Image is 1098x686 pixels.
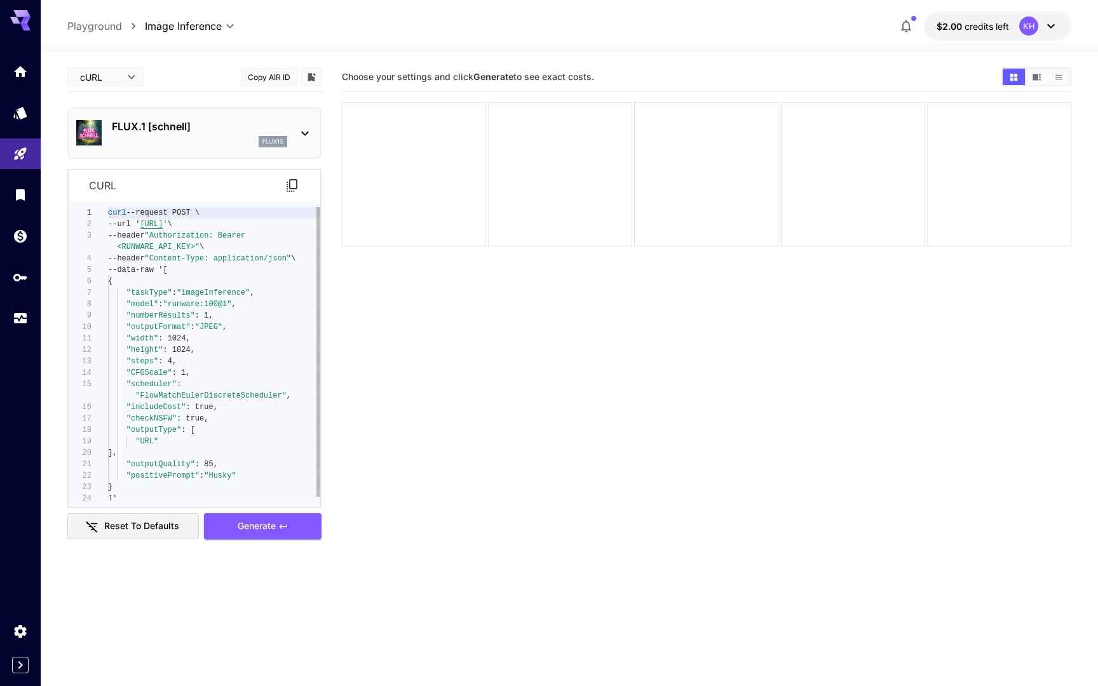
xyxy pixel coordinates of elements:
[108,254,145,263] span: --header
[163,346,194,354] span: : 1024,
[13,269,28,285] div: API Keys
[135,391,287,400] span: "FlowMatchEulerDiscreteScheduler"
[117,243,200,252] span: <RUNWARE_API_KEY>"
[69,276,91,287] div: 6
[342,71,594,82] span: Choose your settings and click to see exact costs.
[177,380,181,389] span: :
[194,460,217,469] span: : 85,
[13,146,28,162] div: Playground
[924,11,1071,41] button: $2.00KH
[76,114,313,152] div: FLUX.1 [schnell]flux1s
[69,310,91,321] div: 9
[69,207,91,219] div: 1
[126,208,199,217] span: --request POST \
[126,460,194,469] span: "outputQuality"
[13,228,28,244] div: Wallet
[135,437,158,446] span: "URL"
[158,357,177,366] span: : 4,
[177,414,208,423] span: : true,
[69,424,91,436] div: 18
[126,346,163,354] span: "height"
[126,288,172,297] span: "taskType"
[13,623,28,639] div: Settings
[140,220,163,229] span: [URL]
[200,471,204,480] span: :
[108,483,112,492] span: }
[108,231,145,240] span: --header
[144,231,245,240] span: "Authorization: Bearer
[67,18,145,34] nav: breadcrumb
[13,105,28,121] div: Models
[108,266,168,274] span: --data-raw '[
[190,323,194,332] span: :
[67,18,122,34] a: Playground
[108,220,140,229] span: --url '
[108,494,117,503] span: ]'
[69,299,91,310] div: 8
[69,230,91,241] div: 3
[69,344,91,356] div: 12
[108,208,126,217] span: curl
[186,403,217,412] span: : true,
[965,21,1009,32] span: credits left
[67,513,200,539] button: Reset to defaults
[69,493,91,504] div: 24
[1026,69,1048,85] button: Show media in video view
[108,448,117,457] span: ],
[69,470,91,481] div: 22
[108,277,112,286] span: {
[145,18,222,34] span: Image Inference
[13,64,28,79] div: Home
[291,254,295,263] span: \
[69,436,91,447] div: 19
[200,243,204,252] span: \
[126,368,172,377] span: "CFGScale"
[126,323,190,332] span: "outputFormat"
[158,300,163,309] span: :
[69,321,91,333] div: 10
[144,254,290,263] span: "Content-Type: application/json"
[12,657,29,673] button: Expand sidebar
[69,264,91,276] div: 5
[238,518,276,534] span: Generate
[80,71,119,84] span: cURL
[194,323,222,332] span: "JPEG"
[250,288,254,297] span: ,
[69,287,91,299] div: 7
[126,300,158,309] span: "model"
[1003,69,1025,85] button: Show media in grid view
[69,481,91,493] div: 23
[937,21,965,32] span: $2.00
[194,311,213,320] span: : 1,
[177,288,250,297] span: "imageInference"
[306,69,317,84] button: Add to library
[69,356,91,367] div: 13
[1019,17,1038,36] div: KH
[69,367,91,379] div: 14
[126,403,186,412] span: "includeCost"
[167,220,172,229] span: \
[126,334,158,343] span: "width"
[13,311,28,326] div: Usage
[69,379,91,390] div: 15
[1001,67,1071,86] div: Show media in grid viewShow media in video viewShow media in list view
[126,357,158,366] span: "steps"
[69,333,91,344] div: 11
[126,471,199,480] span: "positivePrompt"
[69,459,91,470] div: 21
[158,334,190,343] span: : 1024,
[204,471,236,480] span: "Husky"
[262,137,283,146] p: flux1s
[241,68,298,86] button: Copy AIR ID
[937,20,1009,33] div: $2.00
[473,71,513,82] b: Generate
[13,187,28,203] div: Library
[172,288,176,297] span: :
[126,311,194,320] span: "numberResults"
[69,447,91,459] div: 20
[69,401,91,413] div: 16
[204,513,321,539] button: Generate
[163,220,167,229] span: '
